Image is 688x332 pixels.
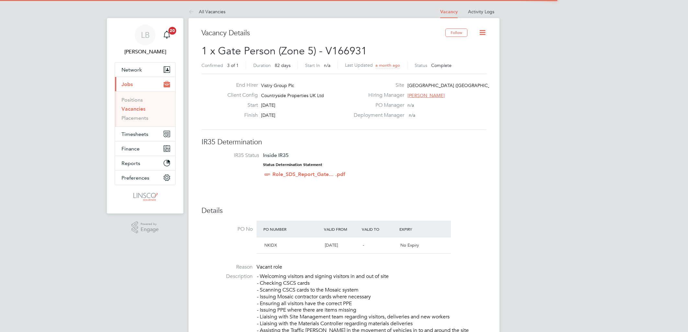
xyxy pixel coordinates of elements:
a: LB[PERSON_NAME] [115,25,176,56]
span: a month ago [375,62,400,68]
button: Follow [445,28,467,37]
span: Jobs [121,81,133,87]
span: [DATE] [261,112,275,118]
a: Placements [121,115,148,121]
h3: Vacancy Details [201,28,445,38]
span: n/a [324,62,330,68]
a: Role_SDS_Report_Gate... .pdf [272,171,345,177]
label: Hiring Manager [350,92,404,99]
label: Start [222,102,258,109]
div: Valid From [322,223,360,235]
a: Activity Logs [468,9,494,15]
label: IR35 Status [208,152,259,159]
span: Countryside Properties UK Ltd [261,93,324,98]
span: [DATE] [325,242,338,248]
span: Complete [431,62,452,68]
label: Reason [201,264,253,271]
span: 3 of 1 [227,62,239,68]
div: Valid To [360,223,398,235]
span: Lauren Butler [115,48,176,56]
span: Network [121,67,142,73]
a: All Vacancies [189,9,225,15]
button: Network [115,62,175,77]
h3: IR35 Determination [201,138,487,147]
label: Client Config [222,92,258,99]
label: Description [201,273,253,280]
span: - [363,242,364,248]
button: Reports [115,156,175,170]
div: PO Number [262,223,322,235]
button: Preferences [115,171,175,185]
button: Finance [115,141,175,156]
div: Jobs [115,91,175,127]
label: Last Updated [345,62,373,68]
nav: Main navigation [107,18,183,214]
span: Timesheets [121,131,148,137]
span: Powered by [141,221,159,227]
a: Vacancy [440,9,458,15]
label: Confirmed [201,62,223,68]
a: 20 [160,25,173,45]
span: [GEOGRAPHIC_DATA] ([GEOGRAPHIC_DATA]) [407,83,505,88]
button: Timesheets [115,127,175,141]
div: Expiry [398,223,436,235]
span: n/a [407,102,414,108]
span: 82 days [275,62,291,68]
span: Vistry Group Plc [261,83,294,88]
img: linsco-logo-retina.png [132,192,158,202]
span: No Expiry [400,242,419,248]
span: Engage [141,227,159,232]
label: Site [350,82,404,89]
span: [PERSON_NAME] [407,93,445,98]
span: Inside IR35 [263,152,289,158]
span: 20 [168,27,176,35]
span: 1 x Gate Person (Zone 5) - V166931 [201,45,367,57]
span: NKIDX [264,242,277,248]
strong: Status Determination Statement [263,162,322,167]
label: Deployment Manager [350,112,404,119]
label: PO No [201,226,253,233]
a: Positions [121,97,143,103]
span: Preferences [121,175,149,181]
a: Go to home page [115,192,176,202]
a: Powered byEngage [132,221,159,234]
label: Status [415,62,427,68]
button: Jobs [115,77,175,91]
label: PO Manager [350,102,404,109]
h3: Details [201,206,487,216]
span: Vacant role [257,264,282,270]
label: End Hirer [222,82,258,89]
span: [DATE] [261,102,275,108]
label: Start In [305,62,320,68]
label: Finish [222,112,258,119]
span: LB [141,31,150,39]
a: Vacancies [121,106,145,112]
span: n/a [409,112,415,118]
span: Finance [121,146,140,152]
span: Reports [121,160,140,166]
label: Duration [253,62,271,68]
